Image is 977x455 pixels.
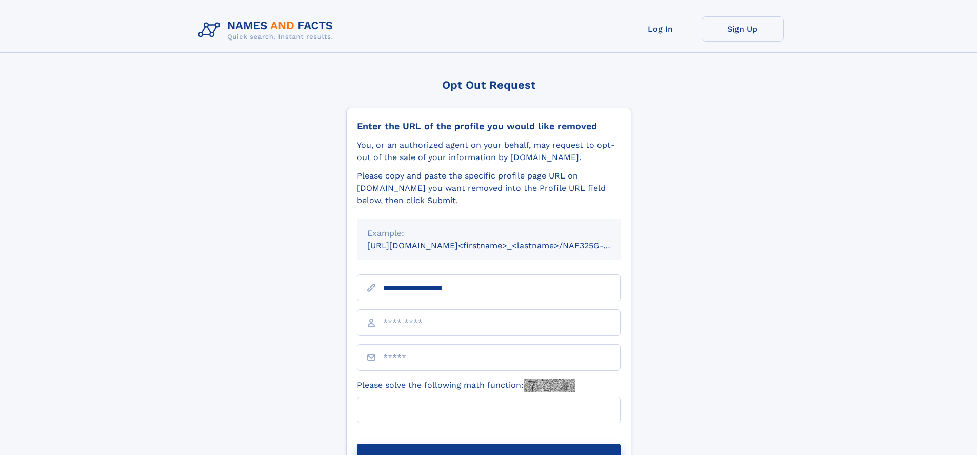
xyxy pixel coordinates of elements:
label: Please solve the following math function: [357,379,575,392]
div: Opt Out Request [346,78,631,91]
div: Enter the URL of the profile you would like removed [357,121,621,132]
div: Example: [367,227,610,240]
a: Sign Up [702,16,784,42]
small: [URL][DOMAIN_NAME]<firstname>_<lastname>/NAF325G-xxxxxxxx [367,241,640,250]
div: Please copy and paste the specific profile page URL on [DOMAIN_NAME] you want removed into the Pr... [357,170,621,207]
img: Logo Names and Facts [194,16,342,44]
a: Log In [620,16,702,42]
div: You, or an authorized agent on your behalf, may request to opt-out of the sale of your informatio... [357,139,621,164]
